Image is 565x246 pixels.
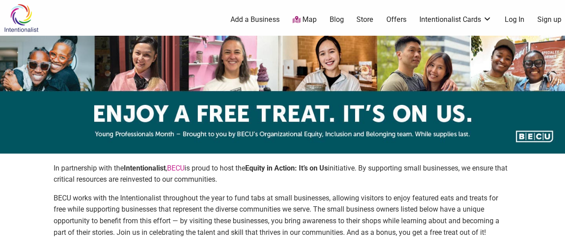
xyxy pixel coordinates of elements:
a: Add a Business [230,15,280,25]
p: BECU works with the Intentionalist throughout the year to fund tabs at small businesses, allowing... [54,192,511,238]
a: Offers [386,15,406,25]
strong: Intentionalist [124,164,166,172]
p: In partnership with the , is proud to host the initiative. By supporting small businesses, we ens... [54,163,511,185]
a: Log In [505,15,524,25]
a: Map [293,15,317,25]
a: Sign up [537,15,561,25]
a: BECU [167,164,184,172]
a: Blog [330,15,344,25]
strong: Equity in Action: It’s on Us [245,164,328,172]
a: Store [356,15,373,25]
a: Intentionalist Cards [419,15,492,25]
